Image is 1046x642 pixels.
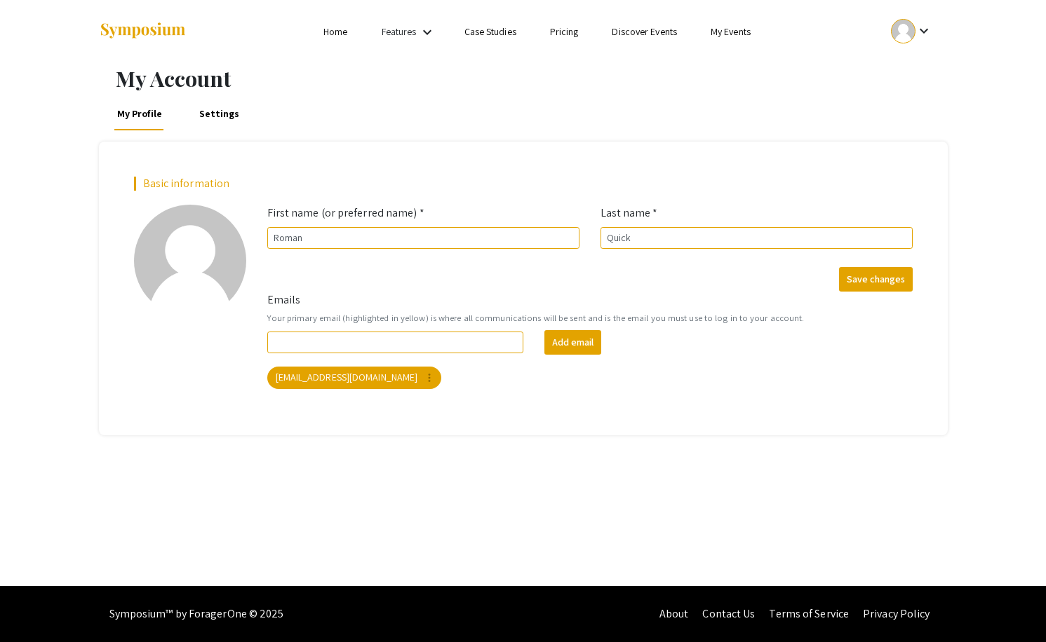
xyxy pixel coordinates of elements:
[267,364,913,392] mat-chip-list: Your emails
[382,25,417,38] a: Features
[839,267,913,292] button: Save changes
[423,371,436,384] mat-icon: more_vert
[323,25,347,38] a: Home
[267,311,913,325] small: Your primary email (highlighted in yellow) is where all communications will be sent and is the em...
[863,606,930,621] a: Privacy Policy
[601,205,658,221] label: Last name *
[916,22,932,39] mat-icon: Expand account dropdown
[99,22,187,41] img: Symposium by ForagerOne
[267,367,442,389] mat-chip: [EMAIL_ADDRESS][DOMAIN_NAME]
[114,97,165,130] a: My Profile
[544,330,601,355] button: Add email
[134,177,913,190] h2: Basic information
[702,606,755,621] a: Contact Us
[464,25,516,38] a: Case Studies
[659,606,689,621] a: About
[116,66,948,91] h1: My Account
[196,97,242,130] a: Settings
[264,364,445,392] app-email-chip: Your primary email
[11,579,60,631] iframe: Chat
[550,25,579,38] a: Pricing
[419,24,436,41] mat-icon: Expand Features list
[711,25,751,38] a: My Events
[876,15,947,47] button: Expand account dropdown
[612,25,677,38] a: Discover Events
[267,205,424,221] label: First name (or preferred name) *
[267,292,301,308] label: Emails
[769,606,849,621] a: Terms of Service
[109,586,284,642] div: Symposium™ by ForagerOne © 2025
